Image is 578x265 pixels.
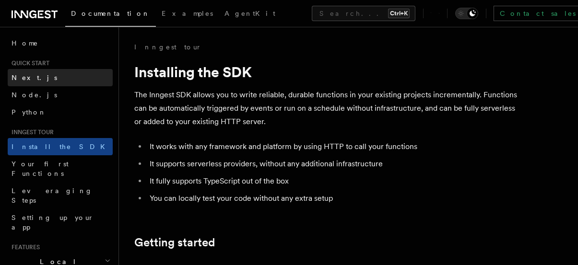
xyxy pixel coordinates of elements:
span: Quick start [8,59,49,67]
button: Search...Ctrl+K [312,6,415,21]
a: Your first Functions [8,155,113,182]
a: Getting started [134,236,215,249]
h1: Installing the SDK [134,63,518,81]
a: Install the SDK [8,138,113,155]
span: Your first Functions [12,160,69,177]
span: Node.js [12,91,57,99]
a: Examples [156,3,219,26]
span: AgentKit [224,10,275,17]
li: It fully supports TypeScript out of the box [147,174,518,188]
span: Examples [162,10,213,17]
button: Toggle dark mode [455,8,478,19]
span: Python [12,108,47,116]
a: Home [8,35,113,52]
li: It supports serverless providers, without any additional infrastructure [147,157,518,171]
span: Leveraging Steps [12,187,93,204]
a: Documentation [65,3,156,27]
a: Leveraging Steps [8,182,113,209]
span: Inngest tour [8,128,54,136]
a: AgentKit [219,3,281,26]
span: Features [8,243,40,251]
a: Next.js [8,69,113,86]
a: Node.js [8,86,113,104]
span: Setting up your app [12,214,94,231]
li: You can locally test your code without any extra setup [147,192,518,205]
span: Install the SDK [12,143,111,150]
span: Next.js [12,74,57,81]
li: It works with any framework and platform by using HTTP to call your functions [147,140,518,153]
p: The Inngest SDK allows you to write reliable, durable functions in your existing projects increme... [134,88,518,128]
kbd: Ctrl+K [388,9,410,18]
span: Documentation [71,10,150,17]
a: Inngest tour [134,42,201,52]
a: Setting up your app [8,209,113,236]
span: Home [12,38,38,48]
a: Python [8,104,113,121]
